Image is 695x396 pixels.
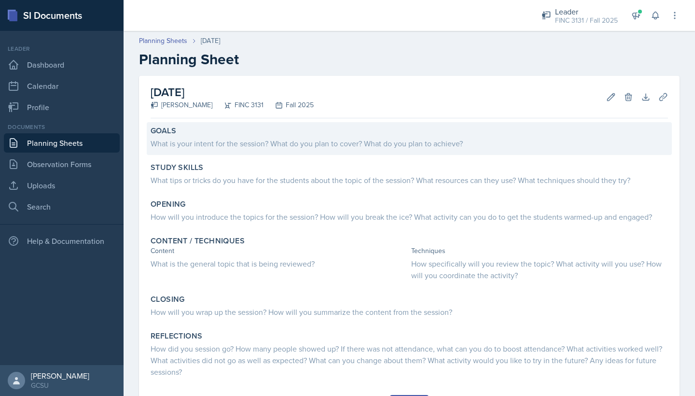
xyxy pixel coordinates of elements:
[151,174,668,186] div: What tips or tricks do you have for the students about the topic of the session? What resources c...
[4,76,120,96] a: Calendar
[151,126,176,136] label: Goals
[151,246,407,256] div: Content
[151,331,202,341] label: Reflections
[4,133,120,153] a: Planning Sheets
[151,84,314,101] h2: [DATE]
[212,100,264,110] div: FINC 3131
[151,343,668,378] div: How did you session go? How many people showed up? If there was not attendance, what can you do t...
[151,199,186,209] label: Opening
[555,15,618,26] div: FINC 3131 / Fall 2025
[31,381,89,390] div: GCSU
[151,163,204,172] label: Study Skills
[151,306,668,318] div: How will you wrap up the session? How will you summarize the content from the session?
[4,231,120,251] div: Help & Documentation
[201,36,220,46] div: [DATE]
[4,155,120,174] a: Observation Forms
[139,51,680,68] h2: Planning Sheet
[555,6,618,17] div: Leader
[4,197,120,216] a: Search
[151,100,212,110] div: [PERSON_NAME]
[31,371,89,381] div: [PERSON_NAME]
[151,295,185,304] label: Closing
[151,236,245,246] label: Content / Techniques
[411,246,668,256] div: Techniques
[139,36,187,46] a: Planning Sheets
[4,44,120,53] div: Leader
[151,258,407,269] div: What is the general topic that is being reviewed?
[4,55,120,74] a: Dashboard
[151,211,668,223] div: How will you introduce the topics for the session? How will you break the ice? What activity can ...
[4,123,120,131] div: Documents
[151,138,668,149] div: What is your intent for the session? What do you plan to cover? What do you plan to achieve?
[264,100,314,110] div: Fall 2025
[411,258,668,281] div: How specifically will you review the topic? What activity will you use? How will you coordinate t...
[4,176,120,195] a: Uploads
[4,98,120,117] a: Profile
